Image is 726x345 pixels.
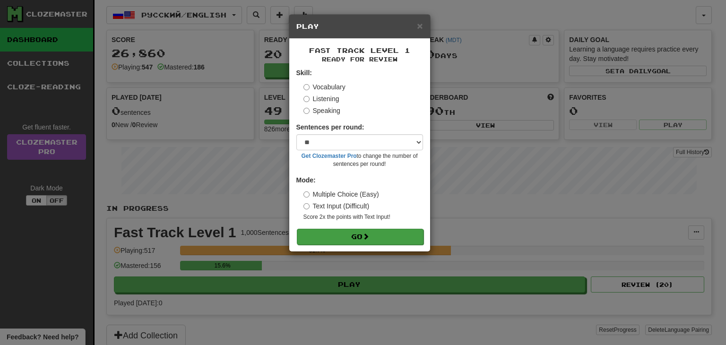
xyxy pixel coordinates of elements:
[303,191,310,198] input: Multiple Choice (Easy)
[303,190,379,199] label: Multiple Choice (Easy)
[296,176,316,184] strong: Mode:
[303,203,310,209] input: Text Input (Difficult)
[417,20,423,31] span: ×
[303,201,370,211] label: Text Input (Difficult)
[296,69,312,77] strong: Skill:
[303,106,340,115] label: Speaking
[303,94,339,103] label: Listening
[296,55,423,63] small: Ready for Review
[303,108,310,114] input: Speaking
[309,46,410,54] span: Fast Track Level 1
[303,213,423,221] small: Score 2x the points with Text Input !
[303,96,310,102] input: Listening
[296,22,423,31] h5: Play
[303,84,310,90] input: Vocabulary
[302,153,357,159] a: Get Clozemaster Pro
[297,229,423,245] button: Go
[417,21,423,31] button: Close
[296,152,423,168] small: to change the number of sentences per round!
[296,122,364,132] label: Sentences per round:
[303,82,346,92] label: Vocabulary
